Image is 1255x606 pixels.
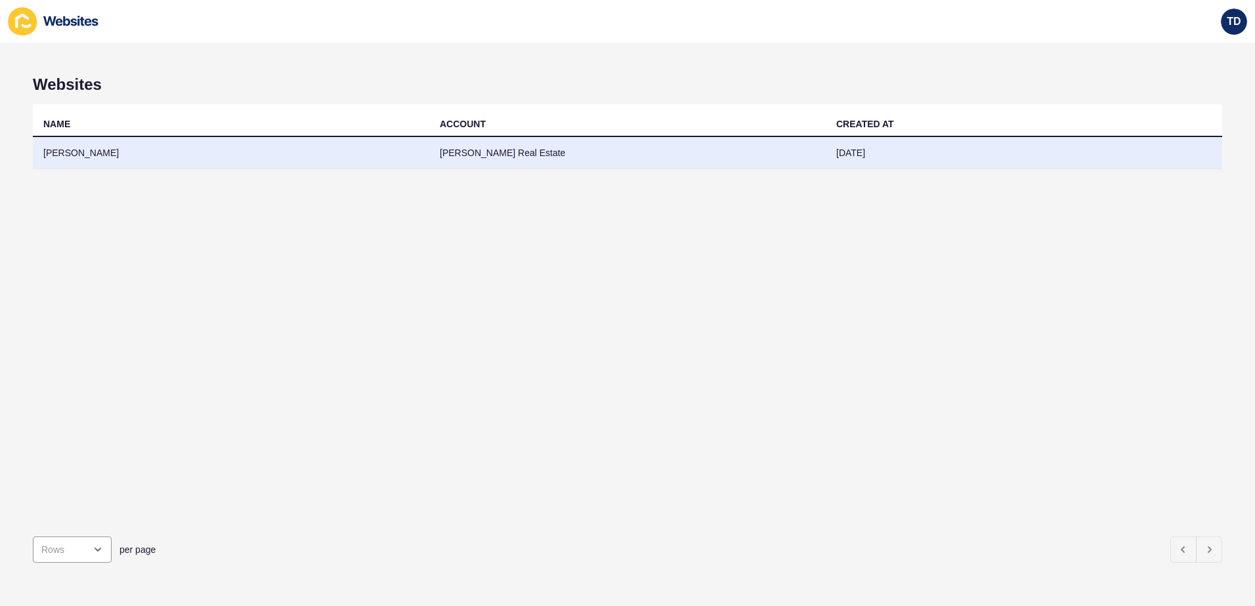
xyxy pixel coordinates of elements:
[440,117,486,131] div: ACCOUNT
[33,75,1222,94] h1: Websites
[1227,15,1241,28] span: TD
[429,137,826,169] td: [PERSON_NAME] Real Estate
[33,536,112,563] div: open menu
[119,543,156,556] span: per page
[43,117,70,131] div: NAME
[826,137,1222,169] td: [DATE]
[836,117,894,131] div: CREATED AT
[33,137,429,169] td: [PERSON_NAME]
